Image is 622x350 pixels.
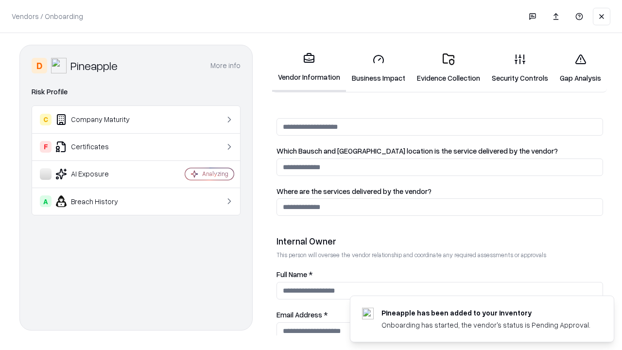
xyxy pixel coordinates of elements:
[381,308,590,318] div: Pineapple has been added to your inventory
[276,188,603,195] label: Where are the services delivered by the vendor?
[276,311,603,318] label: Email Address *
[202,170,228,178] div: Analyzing
[210,57,241,74] button: More info
[381,320,590,330] div: Onboarding has started, the vendor's status is Pending Approval.
[40,114,52,125] div: C
[276,271,603,278] label: Full Name *
[40,141,52,153] div: F
[276,251,603,259] p: This person will oversee the vendor relationship and coordinate any required assessments or appro...
[276,147,603,155] label: Which Bausch and [GEOGRAPHIC_DATA] location is the service delivered by the vendor?
[411,46,486,91] a: Evidence Collection
[70,58,118,73] div: Pineapple
[554,46,607,91] a: Gap Analysis
[51,58,67,73] img: Pineapple
[40,114,156,125] div: Company Maturity
[346,46,411,91] a: Business Impact
[40,195,52,207] div: A
[32,86,241,98] div: Risk Profile
[32,58,47,73] div: D
[12,11,83,21] p: Vendors / Onboarding
[486,46,554,91] a: Security Controls
[362,308,374,319] img: pineappleenergy.com
[272,45,346,92] a: Vendor Information
[40,195,156,207] div: Breach History
[276,235,603,247] div: Internal Owner
[40,141,156,153] div: Certificates
[40,168,156,180] div: AI Exposure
